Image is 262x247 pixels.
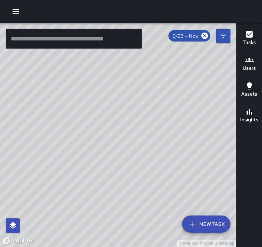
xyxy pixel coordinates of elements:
div: 9/23 — Now [168,30,210,42]
button: Users [237,52,262,77]
h6: Assets [241,90,257,98]
h6: Insights [240,116,258,124]
button: Filters [216,29,230,43]
button: Tasks [237,26,262,52]
button: Assets [237,77,262,103]
h6: Users [243,64,256,72]
button: New Task [182,215,230,233]
h6: Tasks [243,39,256,47]
button: Insights [237,103,262,129]
span: 9/23 — Now [168,33,203,39]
